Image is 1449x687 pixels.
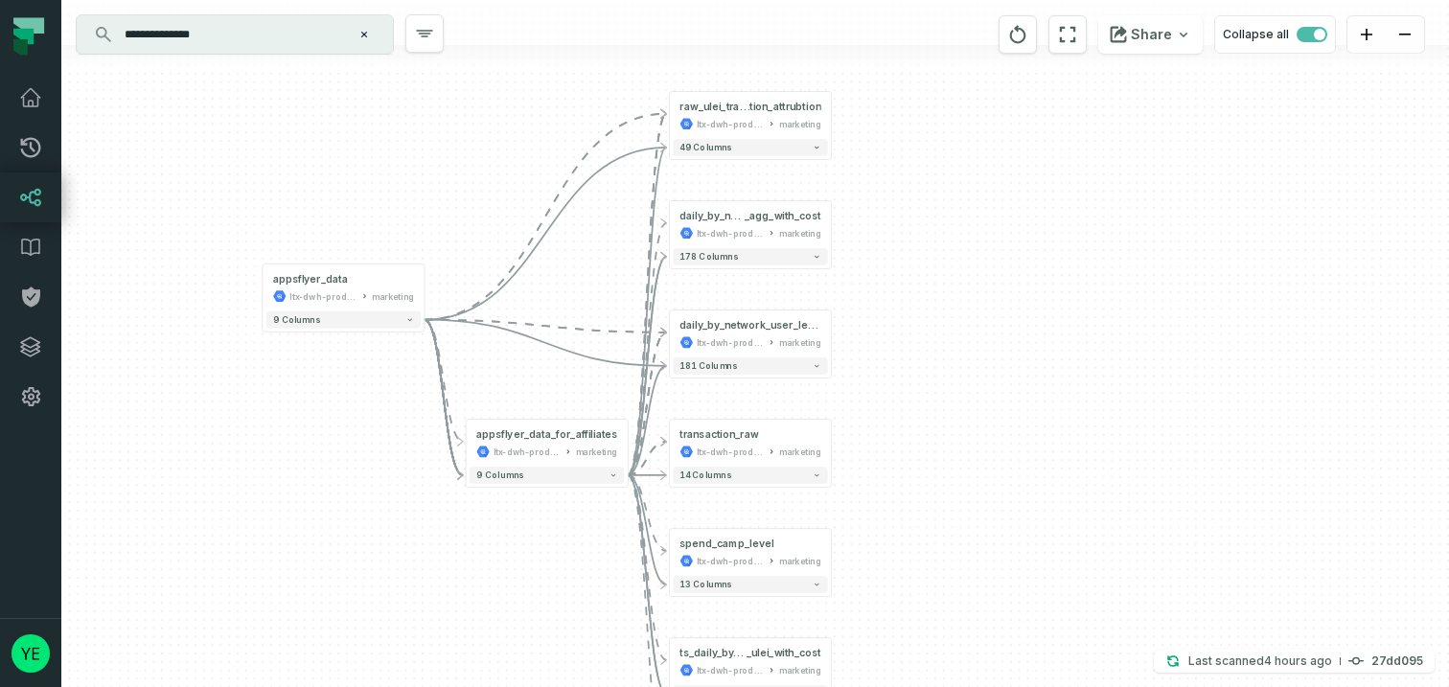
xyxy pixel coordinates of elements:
[1347,16,1386,54] button: zoom in
[628,114,666,475] g: Edge from 6d5c7f1340640a1745141e6f330b6848 to 7394aee3b1112750579f803cd1fc44ce
[679,580,731,590] span: 13 columns
[679,647,746,660] span: ts_daily_by_network
[476,428,617,442] div: appsflyer_data_for_affiliates
[628,366,666,475] g: Edge from 6d5c7f1340640a1745141e6f330b6848 to 0cb54e1dd8b44b943ef751e8e8a66392
[1188,652,1332,671] p: Last scanned
[679,252,738,263] span: 178 columns
[749,101,821,114] span: tion_attrubtion
[628,442,666,475] g: Edge from 6d5c7f1340640a1745141e6f330b6848 to fd180a2e046d4c7bbac6bf6b166ff586
[425,320,463,442] g: Edge from 0bb8c14b5e8b86284b3de43c4bb5517f to 6d5c7f1340640a1745141e6f330b6848
[747,647,821,660] span: _ulei_with_cost
[697,445,764,458] div: ltx-dwh-prod-processed
[679,319,820,332] div: daily_by_network_user_level
[697,663,764,676] div: ltx-dwh-prod-processed
[576,445,618,458] div: marketing
[11,634,50,673] img: avatar of yedidya
[273,314,320,325] span: 9 columns
[779,663,821,676] div: marketing
[1264,653,1332,668] relative-time: Sep 4, 2025, 10:11 AM GMT+3
[697,117,764,130] div: ltx-dwh-prod-processed
[679,647,820,660] div: ts_daily_by_network_ulei_with_cost
[628,332,666,475] g: Edge from 6d5c7f1340640a1745141e6f330b6848 to 0cb54e1dd8b44b943ef751e8e8a66392
[273,273,348,286] div: appsflyer_data
[628,475,666,660] g: Edge from 6d5c7f1340640a1745141e6f330b6848 to 6a8ee96bfe7badda29ef0d5da835d7a9
[425,148,667,320] g: Edge from 0bb8c14b5e8b86284b3de43c4bb5517f to 7394aee3b1112750579f803cd1fc44ce
[425,320,667,332] g: Edge from 0bb8c14b5e8b86284b3de43c4bb5517f to 0cb54e1dd8b44b943ef751e8e8a66392
[679,210,820,223] div: daily_by_network_ulei_and_agg_with_cost
[679,101,749,114] span: raw_ulei_trasnac
[476,470,523,481] span: 9 columns
[628,223,666,475] g: Edge from 6d5c7f1340640a1745141e6f330b6848 to a79087e09aaaba984a4c5829758d7e79
[628,475,666,551] g: Edge from 6d5c7f1340640a1745141e6f330b6848 to d40ee840e8419a8ae68f4e71fb118269
[679,361,737,372] span: 181 columns
[779,445,821,458] div: marketing
[425,114,667,320] g: Edge from 0bb8c14b5e8b86284b3de43c4bb5517f to 7394aee3b1112750579f803cd1fc44ce
[1214,15,1336,54] button: Collapse all
[697,554,764,567] div: ltx-dwh-prod-processed
[1371,655,1423,667] h4: 27dd095
[679,101,820,114] div: raw_ulei_trasnaction_attrubtion
[1098,15,1203,54] button: Share
[1386,16,1424,54] button: zoom out
[289,289,356,303] div: ltx-dwh-prod-processed
[697,335,764,349] div: ltx-dwh-prod-processed
[679,428,758,442] div: transaction_raw
[679,470,731,481] span: 14 columns
[679,538,773,551] div: spend_camp_level
[779,226,821,240] div: marketing
[745,210,821,223] span: _agg_with_cost
[679,143,731,153] span: 49 columns
[697,226,764,240] div: ltx-dwh-prod-processed
[628,475,666,584] g: Edge from 6d5c7f1340640a1745141e6f330b6848 to d40ee840e8419a8ae68f4e71fb118269
[779,117,821,130] div: marketing
[372,289,414,303] div: marketing
[425,320,667,366] g: Edge from 0bb8c14b5e8b86284b3de43c4bb5517f to 0cb54e1dd8b44b943ef751e8e8a66392
[679,210,745,223] span: daily_by_network_ulei_and
[628,148,666,475] g: Edge from 6d5c7f1340640a1745141e6f330b6848 to 7394aee3b1112750579f803cd1fc44ce
[779,554,821,567] div: marketing
[494,445,561,458] div: ltx-dwh-prod-processed
[779,335,821,349] div: marketing
[1154,650,1435,673] button: Last scanned[DATE] 10:11:44 AM27dd095
[355,25,374,44] button: Clear search query
[628,257,666,475] g: Edge from 6d5c7f1340640a1745141e6f330b6848 to a79087e09aaaba984a4c5829758d7e79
